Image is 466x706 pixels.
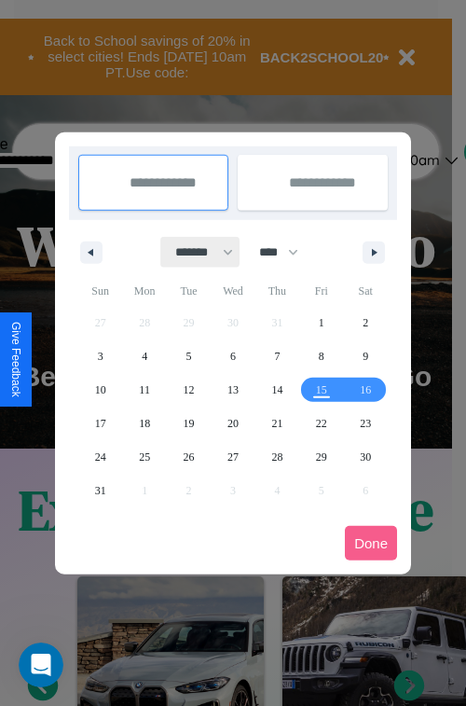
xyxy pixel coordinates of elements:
[316,407,327,440] span: 22
[211,373,254,407] button: 13
[319,306,324,339] span: 1
[78,440,122,474] button: 24
[299,440,343,474] button: 29
[360,440,371,474] span: 30
[299,276,343,306] span: Fri
[139,407,150,440] span: 18
[122,276,166,306] span: Mon
[78,474,122,507] button: 31
[255,339,299,373] button: 7
[211,440,254,474] button: 27
[299,339,343,373] button: 8
[271,440,282,474] span: 28
[122,373,166,407] button: 11
[184,407,195,440] span: 19
[344,440,388,474] button: 30
[319,339,324,373] span: 8
[211,339,254,373] button: 6
[167,276,211,306] span: Tue
[299,306,343,339] button: 1
[316,440,327,474] span: 29
[271,407,282,440] span: 21
[142,339,147,373] span: 4
[344,276,388,306] span: Sat
[230,339,236,373] span: 6
[167,339,211,373] button: 5
[9,322,22,397] div: Give Feedback
[299,407,343,440] button: 22
[271,373,282,407] span: 14
[363,306,368,339] span: 2
[255,440,299,474] button: 28
[255,276,299,306] span: Thu
[186,339,192,373] span: 5
[167,440,211,474] button: 26
[299,373,343,407] button: 15
[122,440,166,474] button: 25
[345,526,397,561] button: Done
[78,407,122,440] button: 17
[122,407,166,440] button: 18
[211,276,254,306] span: Wed
[122,339,166,373] button: 4
[95,440,106,474] span: 24
[184,373,195,407] span: 12
[227,440,239,474] span: 27
[255,407,299,440] button: 21
[344,373,388,407] button: 16
[78,373,122,407] button: 10
[98,339,103,373] span: 3
[344,306,388,339] button: 2
[316,373,327,407] span: 15
[255,373,299,407] button: 14
[344,339,388,373] button: 9
[95,407,106,440] span: 17
[360,373,371,407] span: 16
[139,440,150,474] span: 25
[363,339,368,373] span: 9
[211,407,254,440] button: 20
[95,474,106,507] span: 31
[360,407,371,440] span: 23
[344,407,388,440] button: 23
[78,339,122,373] button: 3
[78,276,122,306] span: Sun
[95,373,106,407] span: 10
[274,339,280,373] span: 7
[167,407,211,440] button: 19
[227,373,239,407] span: 13
[167,373,211,407] button: 12
[184,440,195,474] span: 26
[139,373,150,407] span: 11
[227,407,239,440] span: 20
[19,643,63,687] iframe: Intercom live chat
